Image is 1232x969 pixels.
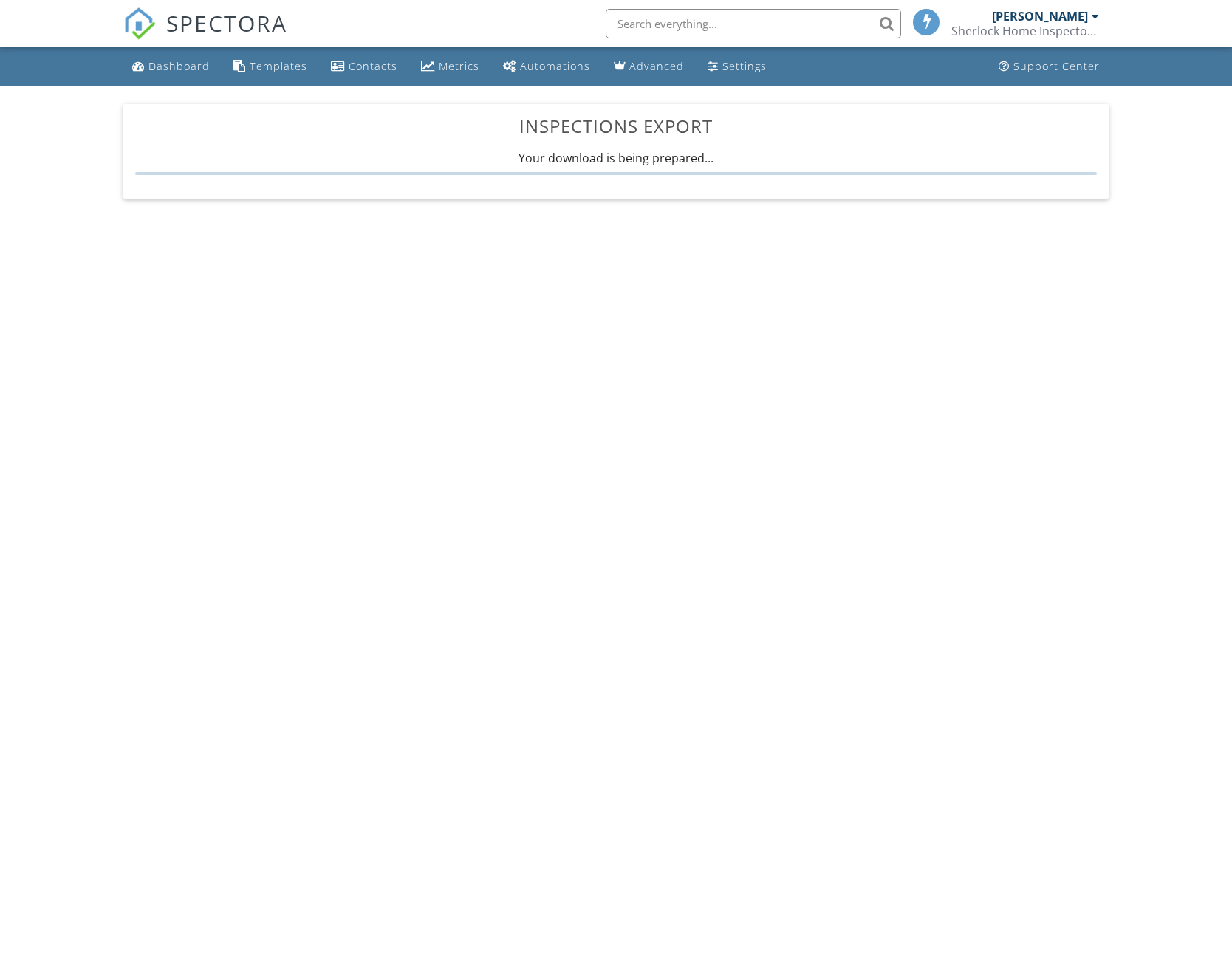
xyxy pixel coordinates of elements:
div: Advanced [629,59,684,73]
a: Support Center [993,53,1106,81]
a: Templates [227,53,313,81]
a: Contacts [325,53,403,81]
div: Your download is being prepared... [135,150,1097,175]
img: The Best Home Inspection Software - Spectora [123,7,156,40]
div: Settings [722,59,767,73]
div: [PERSON_NAME] [992,9,1088,24]
div: Automations [520,59,590,73]
h3: Inspections Export [135,116,1097,136]
div: Support Center [1013,59,1100,73]
div: Sherlock Home Inspector LLC [951,24,1099,38]
a: Metrics [415,53,485,81]
div: Contacts [349,59,397,73]
a: SPECTORA [123,20,287,51]
span: SPECTORA [166,7,287,38]
a: Advanced [608,53,690,81]
div: Dashboard [148,59,210,73]
a: Automations (Basic) [497,53,596,81]
a: Dashboard [126,53,216,81]
div: Templates [250,59,307,73]
a: Settings [702,53,773,81]
div: Metrics [439,59,479,73]
input: Search everything... [606,9,901,38]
